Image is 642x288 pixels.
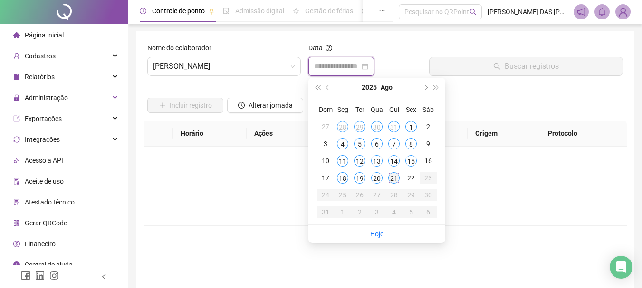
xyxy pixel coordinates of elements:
[420,169,437,186] td: 2025-08-23
[317,152,334,169] td: 2025-08-10
[140,8,146,14] span: clock-circle
[337,155,348,167] div: 11
[402,118,420,135] td: 2025-08-01
[351,169,368,186] td: 2025-08-19
[35,271,45,280] span: linkedin
[405,172,417,184] div: 22
[422,155,434,167] div: 16
[598,8,606,16] span: bell
[351,152,368,169] td: 2025-08-12
[337,121,348,132] div: 28
[21,271,30,280] span: facebook
[320,138,331,149] div: 3
[13,136,20,143] span: sync
[402,186,420,204] td: 2025-08-29
[25,73,55,81] span: Relatórios
[368,186,385,204] td: 2025-08-27
[13,32,20,38] span: home
[249,100,293,111] span: Alterar jornada
[368,101,385,118] th: Qua
[422,121,434,132] div: 2
[388,121,400,132] div: 31
[388,189,400,201] div: 28
[334,101,351,118] th: Seg
[334,135,351,152] td: 2025-08-04
[368,118,385,135] td: 2025-07-30
[13,94,20,101] span: lock
[371,155,383,167] div: 13
[337,172,348,184] div: 18
[337,206,348,218] div: 1
[388,206,400,218] div: 4
[405,206,417,218] div: 5
[334,152,351,169] td: 2025-08-11
[317,186,334,204] td: 2025-08-24
[13,178,20,185] span: audit
[25,177,64,185] span: Aceite de uso
[227,98,303,113] button: Alterar jornada
[13,115,20,122] span: export
[405,189,417,201] div: 29
[25,261,73,269] span: Central de ajuda
[405,138,417,149] div: 8
[323,78,333,97] button: prev-year
[13,241,20,247] span: dollar
[371,206,383,218] div: 3
[351,204,368,221] td: 2025-09-02
[25,219,67,227] span: Gerar QRCode
[610,256,632,279] div: Open Intercom Messenger
[354,155,365,167] div: 12
[320,189,331,201] div: 24
[320,206,331,218] div: 31
[370,230,383,238] a: Hoje
[385,101,402,118] th: Qui
[227,102,303,110] a: Alterar jornada
[147,98,223,113] button: Incluir registro
[385,152,402,169] td: 2025-08-14
[371,138,383,149] div: 6
[368,152,385,169] td: 2025-08-13
[422,206,434,218] div: 6
[616,5,630,19] img: 88193
[25,115,62,122] span: Exportações
[368,135,385,152] td: 2025-08-06
[351,118,368,135] td: 2025-07-29
[431,78,441,97] button: super-next-year
[173,121,247,147] th: Horário
[13,199,20,205] span: solution
[320,155,331,167] div: 10
[25,136,60,143] span: Integrações
[326,45,332,51] span: question-circle
[351,186,368,204] td: 2025-08-26
[25,157,63,164] span: Acesso à API
[49,271,59,280] span: instagram
[381,78,393,97] button: month panel
[354,206,365,218] div: 2
[317,118,334,135] td: 2025-07-27
[317,169,334,186] td: 2025-08-17
[368,169,385,186] td: 2025-08-20
[13,157,20,164] span: api
[320,172,331,184] div: 17
[385,135,402,152] td: 2025-08-07
[354,172,365,184] div: 19
[317,135,334,152] td: 2025-08-03
[540,121,627,147] th: Protocolo
[152,7,205,15] span: Controle de ponto
[351,135,368,152] td: 2025-08-05
[13,74,20,80] span: file
[385,186,402,204] td: 2025-08-28
[334,118,351,135] td: 2025-07-28
[402,204,420,221] td: 2025-09-05
[577,8,585,16] span: notification
[371,189,383,201] div: 27
[351,101,368,118] th: Ter
[402,152,420,169] td: 2025-08-15
[371,172,383,184] div: 20
[354,138,365,149] div: 5
[422,189,434,201] div: 30
[362,78,377,97] button: year panel
[385,118,402,135] td: 2025-07-31
[470,9,477,16] span: search
[422,138,434,149] div: 9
